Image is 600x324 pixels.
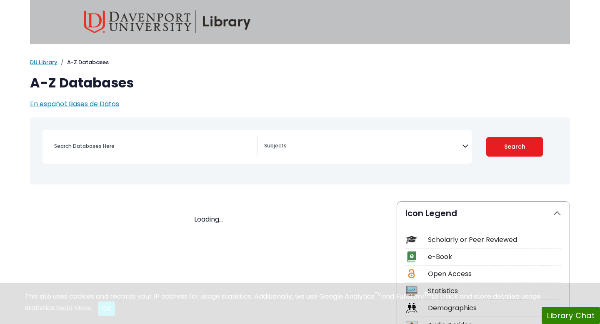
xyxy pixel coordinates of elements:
[30,58,570,67] nav: breadcrumb
[98,302,115,316] button: Close
[30,117,570,184] nav: Search filters
[428,252,561,262] div: e-Book
[406,268,417,279] img: Icon Open Access
[428,269,561,279] div: Open Access
[30,214,387,224] div: Loading...
[264,143,462,150] textarea: Search
[84,10,251,33] img: Davenport University Library
[30,75,570,91] h1: A-Z Databases
[375,291,382,298] sup: TM
[406,234,417,245] img: Icon Scholarly or Peer Reviewed
[428,235,561,245] div: Scholarly or Peer Reviewed
[30,99,119,109] a: En español: Bases de Datos
[56,303,91,313] a: Read More
[30,58,57,66] a: DU Library
[25,292,575,316] div: This site uses cookies and records your IP address for usage statistics. Additionally, we use Goo...
[542,307,600,324] button: Library Chat
[49,140,257,152] input: Search database by title or keyword
[397,202,570,225] button: Icon Legend
[406,251,417,262] img: Icon e-Book
[57,58,109,67] li: A-Z Databases
[486,137,543,157] button: Submit for Search Results
[424,291,431,298] sup: TM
